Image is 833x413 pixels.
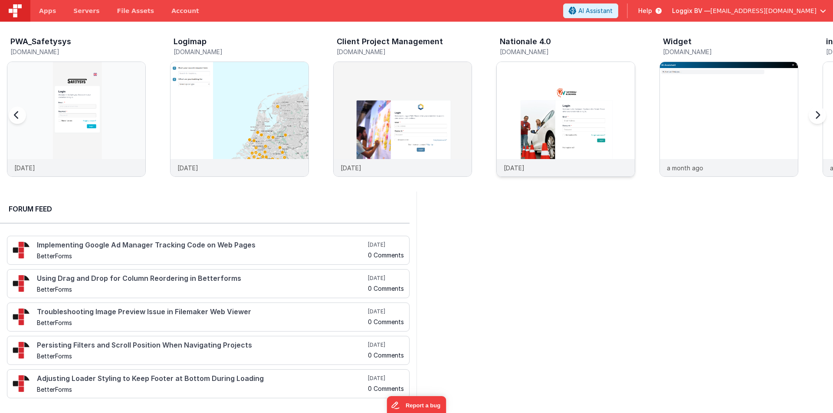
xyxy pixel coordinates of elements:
img: 295_2.png [13,308,30,325]
h5: [DATE] [368,308,404,315]
h4: Adjusting Loader Styling to Keep Footer at Bottom During Loading [37,375,366,383]
h4: Using Drag and Drop for Column Reordering in Betterforms [37,275,366,283]
img: 295_2.png [13,375,30,392]
img: 295_2.png [13,241,30,259]
h4: Persisting Filters and Scroll Position When Navigating Projects [37,341,366,349]
span: [EMAIL_ADDRESS][DOMAIN_NAME] [710,7,817,15]
img: 295_2.png [13,341,30,359]
h5: [DATE] [368,375,404,382]
span: Loggix BV — [672,7,710,15]
a: Troubleshooting Image Preview Issue in Filemaker Web Viewer BetterForms [DATE] 0 Comments [7,302,410,332]
h5: BetterForms [37,253,366,259]
a: Persisting Filters and Scroll Position When Navigating Projects BetterForms [DATE] 0 Comments [7,336,410,365]
p: [DATE] [177,163,198,172]
h5: BetterForms [37,319,366,326]
h5: BetterForms [37,286,366,293]
span: AI Assistant [578,7,613,15]
h3: Widget [663,37,692,46]
span: Apps [39,7,56,15]
h5: 0 Comments [368,252,404,258]
h5: 0 Comments [368,385,404,392]
span: Help [638,7,652,15]
h3: Nationale 4.0 [500,37,551,46]
button: AI Assistant [563,3,618,18]
h5: 0 Comments [368,319,404,325]
h5: [DOMAIN_NAME] [500,49,635,55]
h4: Implementing Google Ad Manager Tracking Code on Web Pages [37,241,366,249]
h5: BetterForms [37,353,366,359]
h5: 0 Comments [368,285,404,292]
h3: Client Project Management [337,37,443,46]
h5: 0 Comments [368,352,404,358]
p: a month ago [667,163,703,172]
h4: Troubleshooting Image Preview Issue in Filemaker Web Viewer [37,308,366,316]
h5: [DATE] [368,241,404,248]
a: Adjusting Loader Styling to Keep Footer at Bottom During Loading BetterForms [DATE] 0 Comments [7,369,410,398]
h5: [DOMAIN_NAME] [174,49,309,55]
a: Implementing Google Ad Manager Tracking Code on Web Pages BetterForms [DATE] 0 Comments [7,236,410,265]
span: File Assets [117,7,154,15]
h5: [DATE] [368,341,404,348]
h5: [DATE] [368,275,404,282]
h3: PWA_Safetysys [10,37,71,46]
p: [DATE] [504,163,525,172]
h5: [DOMAIN_NAME] [10,49,146,55]
button: Loggix BV — [EMAIL_ADDRESS][DOMAIN_NAME] [672,7,826,15]
h5: BetterForms [37,386,366,393]
p: [DATE] [341,163,361,172]
h5: [DOMAIN_NAME] [663,49,798,55]
img: 295_2.png [13,275,30,292]
h3: Logimap [174,37,207,46]
span: Servers [73,7,99,15]
h2: Forum Feed [9,204,401,214]
h5: [DOMAIN_NAME] [337,49,472,55]
a: Using Drag and Drop for Column Reordering in Betterforms BetterForms [DATE] 0 Comments [7,269,410,298]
